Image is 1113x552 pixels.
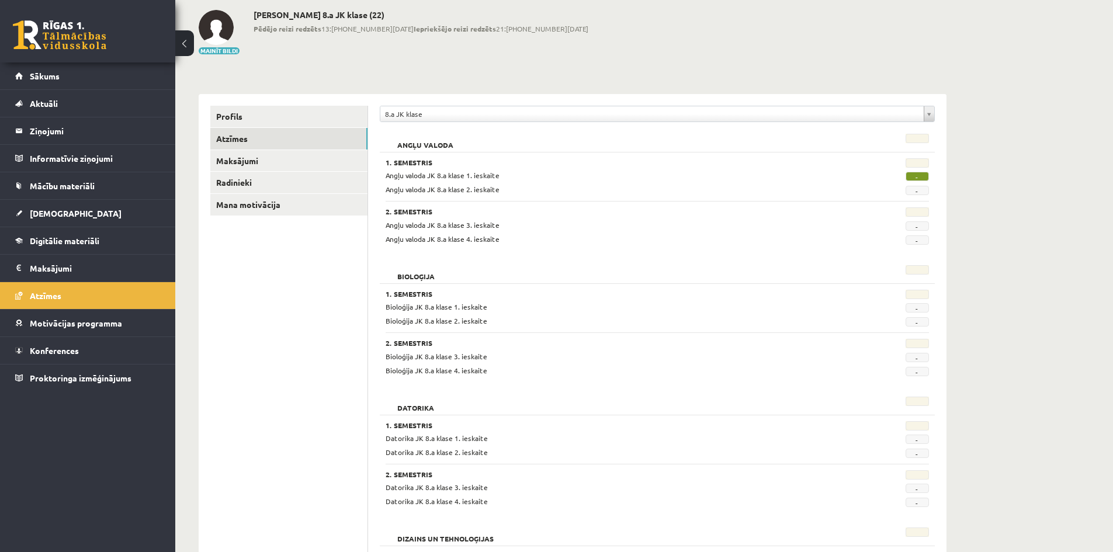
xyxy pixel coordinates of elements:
[199,10,234,45] img: Ralfs Jēkabsons
[386,316,487,325] span: Bioloģija JK 8.a klase 2. ieskaite
[15,63,161,89] a: Sākums
[30,373,131,383] span: Proktoringa izmēģinājums
[15,90,161,117] a: Aktuāli
[30,235,99,246] span: Digitālie materiāli
[386,339,835,347] h3: 2. Semestris
[15,200,161,227] a: [DEMOGRAPHIC_DATA]
[386,302,487,311] span: Bioloģija JK 8.a klase 1. ieskaite
[210,172,367,193] a: Radinieki
[15,364,161,391] a: Proktoringa izmēģinājums
[386,207,835,216] h3: 2. Semestris
[30,145,161,172] legend: Informatīvie ziņojumi
[210,128,367,150] a: Atzīmes
[386,234,500,244] span: Angļu valoda JK 8.a klase 4. ieskaite
[380,106,934,121] a: 8.a JK klase
[254,10,588,20] h2: [PERSON_NAME] 8.a JK klase (22)
[906,235,929,245] span: -
[906,221,929,231] span: -
[30,208,122,218] span: [DEMOGRAPHIC_DATA]
[386,185,500,194] span: Angļu valoda JK 8.a klase 2. ieskaite
[30,318,122,328] span: Motivācijas programma
[906,484,929,493] span: -
[906,303,929,313] span: -
[386,290,835,298] h3: 1. Semestris
[30,255,161,282] legend: Maksājumi
[210,106,367,127] a: Profils
[386,134,465,145] h2: Angļu valoda
[15,172,161,199] a: Mācību materiāli
[30,117,161,144] legend: Ziņojumi
[30,98,58,109] span: Aktuāli
[906,435,929,444] span: -
[30,290,61,301] span: Atzīmes
[906,353,929,362] span: -
[210,150,367,172] a: Maksājumi
[386,482,488,492] span: Datorika JK 8.a klase 3. ieskaite
[386,171,500,180] span: Angļu valoda JK 8.a klase 1. ieskaite
[30,180,95,191] span: Mācību materiāli
[386,158,835,166] h3: 1. Semestris
[254,24,321,33] b: Pēdējo reizi redzēts
[906,186,929,195] span: -
[15,310,161,336] a: Motivācijas programma
[386,497,488,506] span: Datorika JK 8.a klase 4. ieskaite
[414,24,496,33] b: Iepriekšējo reizi redzēts
[385,106,919,121] span: 8.a JK klase
[15,337,161,364] a: Konferences
[386,352,487,361] span: Bioloģija JK 8.a klase 3. ieskaite
[210,194,367,216] a: Mana motivācija
[386,470,835,478] h3: 2. Semestris
[15,282,161,309] a: Atzīmes
[386,527,505,539] h2: Dizains un tehnoloģijas
[906,367,929,376] span: -
[30,345,79,356] span: Konferences
[15,145,161,172] a: Informatīvie ziņojumi
[30,71,60,81] span: Sākums
[15,117,161,144] a: Ziņojumi
[386,265,446,277] h2: Bioloģija
[906,317,929,327] span: -
[906,498,929,507] span: -
[386,220,500,230] span: Angļu valoda JK 8.a klase 3. ieskaite
[199,47,240,54] button: Mainīt bildi
[386,397,446,408] h2: Datorika
[386,421,835,429] h3: 1. Semestris
[15,255,161,282] a: Maksājumi
[254,23,588,34] span: 13:[PHONE_NUMBER][DATE] 21:[PHONE_NUMBER][DATE]
[15,227,161,254] a: Digitālie materiāli
[906,172,929,181] span: -
[386,447,488,457] span: Datorika JK 8.a klase 2. ieskaite
[13,20,106,50] a: Rīgas 1. Tālmācības vidusskola
[906,449,929,458] span: -
[386,366,487,375] span: Bioloģija JK 8.a klase 4. ieskaite
[386,433,488,443] span: Datorika JK 8.a klase 1. ieskaite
